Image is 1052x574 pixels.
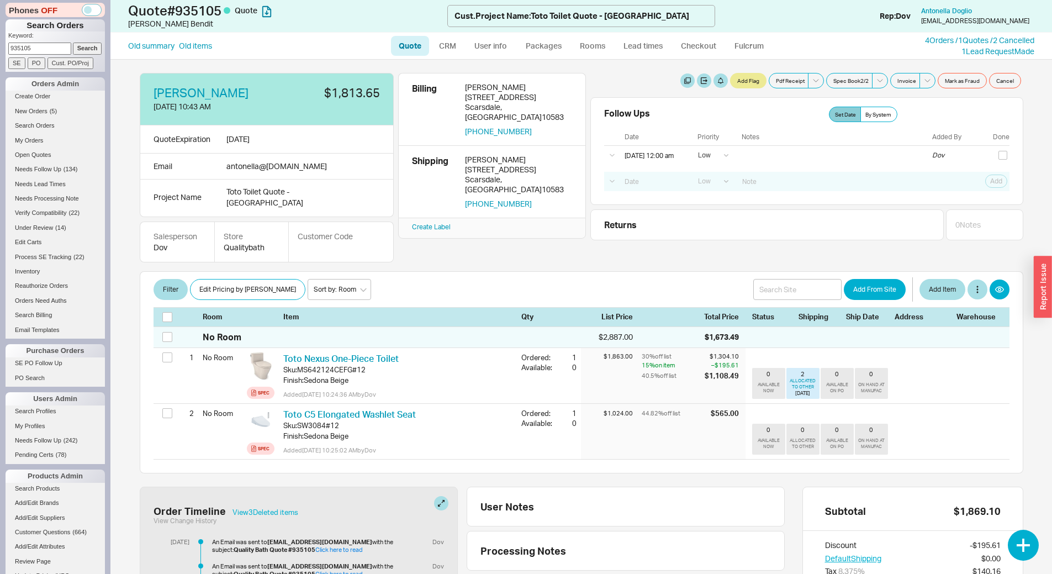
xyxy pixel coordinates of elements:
[412,223,451,231] a: Create Label
[919,279,965,300] button: Add Item
[6,435,105,446] a: Needs Follow Up(242)
[283,353,399,364] a: Toto Nexus One-Piece Toilet
[642,371,702,381] div: 40.5 % off list
[64,166,78,172] span: ( 134 )
[705,331,739,343] div: $1,673.49
[154,134,218,145] div: Quote Expiration
[15,209,67,216] span: Verify Compatibility
[581,352,633,361] div: $1,863.00
[428,538,444,546] div: Dov
[521,418,557,428] div: Available:
[180,404,194,423] div: 2
[697,133,734,141] div: Priority
[823,438,852,450] div: AVAILABLE ON PO
[391,36,429,56] a: Quote
[705,361,739,370] div: – $195.61
[985,175,1007,188] button: Add
[970,540,1001,551] div: - $195.61
[705,371,739,381] div: $1,108.49
[711,408,739,418] div: $565.00
[604,108,650,118] div: Follow Ups
[6,483,105,494] a: Search Products
[846,312,888,322] div: Ship Date
[154,279,188,300] button: Filter
[412,155,456,209] div: Shipping
[521,362,557,372] div: Available:
[961,46,1034,56] a: 1Lead RequestMade
[642,352,702,361] div: 30 % off list
[6,512,105,524] a: Add/Edit Suppliers
[835,426,839,434] div: 0
[179,40,212,51] a: Old items
[776,76,805,85] span: Pdf Receipt
[6,357,105,369] a: SE PO Follow Up
[955,219,981,230] div: 0 Note s
[6,236,105,248] a: Edit Carts
[6,406,105,417] a: Search Profiles
[203,312,242,322] div: Room
[897,76,916,85] span: Invoice
[15,529,70,535] span: Customer Questions
[6,207,105,219] a: Verify Compatibility(22)
[6,91,105,102] a: Create Order
[454,10,689,22] div: Cust. Project Name : Toto Toilet Quote - [GEOGRAPHIC_DATA]
[6,3,105,17] div: Phones
[6,149,105,161] a: Open Quotes
[162,538,189,546] div: [DATE]
[232,508,298,516] button: View3Deleted items
[6,222,105,234] a: Under Review(14)
[615,36,671,56] a: Lead times
[704,312,746,322] div: Total Price
[235,6,257,15] span: Quote
[929,283,956,296] span: Add Item
[226,186,357,208] div: Toto Toilet Quote - [GEOGRAPHIC_DATA]
[857,382,886,394] div: ON HAND AT MANUFAC
[618,148,689,163] input: Date
[625,133,690,141] div: Date
[865,110,891,119] span: By System
[766,370,770,378] div: 0
[190,279,305,300] button: Edit Pricing by [PERSON_NAME]
[956,312,1001,322] div: Warehouse
[604,219,939,231] div: Returns
[247,387,274,399] a: Spec
[6,541,105,552] a: Add/Edit Attributes
[298,231,353,242] div: Customer Code
[154,505,226,517] div: Order Timeline
[521,408,557,418] div: Ordered:
[799,312,839,322] div: Shipping
[557,352,577,362] div: 1
[921,17,1029,25] div: [EMAIL_ADDRESS][DOMAIN_NAME]
[990,177,1002,186] span: Add
[581,331,633,343] div: $2,887.00
[826,73,873,88] button: Spec Book2/2
[8,57,25,69] input: SE
[56,451,67,458] span: ( 78 )
[572,36,613,56] a: Rooms
[825,553,881,564] button: DefaultShipping
[789,438,817,450] div: ALLOCATED TO OTHER
[247,443,274,455] a: Spec
[6,372,105,384] a: PO Search
[6,19,105,31] h1: Search Orders
[869,370,873,378] div: 0
[766,426,770,434] div: 0
[466,36,515,56] a: User info
[203,404,242,423] div: No Room
[283,420,297,430] div: Sku:
[823,382,852,394] div: AVAILABLE ON PO
[642,361,702,370] div: 15 % on item
[480,545,771,557] div: Processing Notes
[267,538,372,546] b: [EMAIL_ADDRESS][DOMAIN_NAME]
[737,76,759,85] span: Add Flag
[6,135,105,146] a: My Orders
[6,344,105,357] div: Purchase Orders
[283,365,297,375] div: Sku:
[521,352,557,362] div: Ordered:
[517,36,569,56] a: Packages
[315,546,363,554] a: Click here to read
[833,76,869,85] span: Spec Book 2 / 2
[128,40,175,51] a: Old summary
[154,231,201,242] div: Salesperson
[55,224,66,231] span: ( 14 )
